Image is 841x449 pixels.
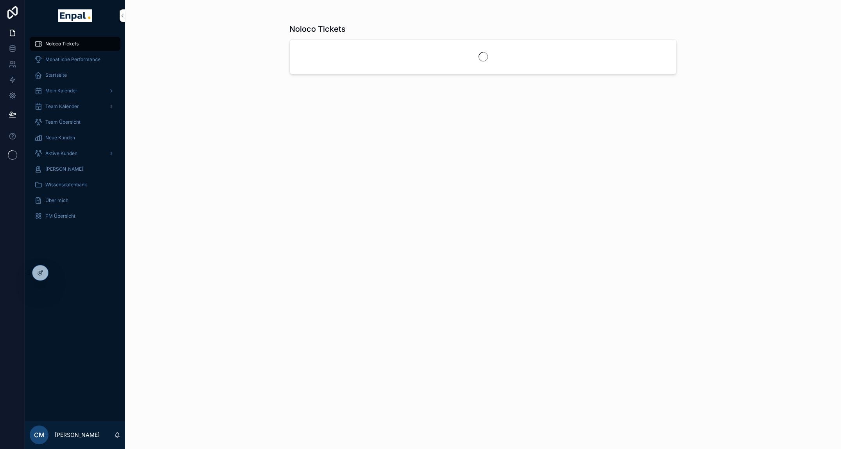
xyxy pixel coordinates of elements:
[30,209,120,223] a: PM Übersicht
[30,84,120,98] a: Mein Kalender
[30,37,120,51] a: Noloco Tickets
[45,150,77,157] span: Aktive Kunden
[30,68,120,82] a: Startseite
[30,52,120,67] a: Monatliche Performance
[30,193,120,207] a: Über mich
[55,431,100,439] p: [PERSON_NAME]
[30,178,120,192] a: Wissensdatenbank
[34,430,45,440] span: CM
[30,146,120,160] a: Aktive Kunden
[289,23,346,34] h1: Noloco Tickets
[58,9,91,22] img: App logo
[30,99,120,114] a: Team Kalender
[45,182,87,188] span: Wissensdatenbank
[30,162,120,176] a: [PERSON_NAME]
[45,56,100,63] span: Monatliche Performance
[45,119,81,125] span: Team Übersicht
[30,115,120,129] a: Team Übersicht
[45,213,75,219] span: PM Übersicht
[45,197,68,204] span: Über mich
[45,103,79,110] span: Team Kalender
[25,31,125,233] div: scrollable content
[45,41,79,47] span: Noloco Tickets
[45,166,83,172] span: [PERSON_NAME]
[30,131,120,145] a: Neue Kunden
[45,135,75,141] span: Neue Kunden
[45,88,77,94] span: Mein Kalender
[45,72,67,78] span: Startseite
